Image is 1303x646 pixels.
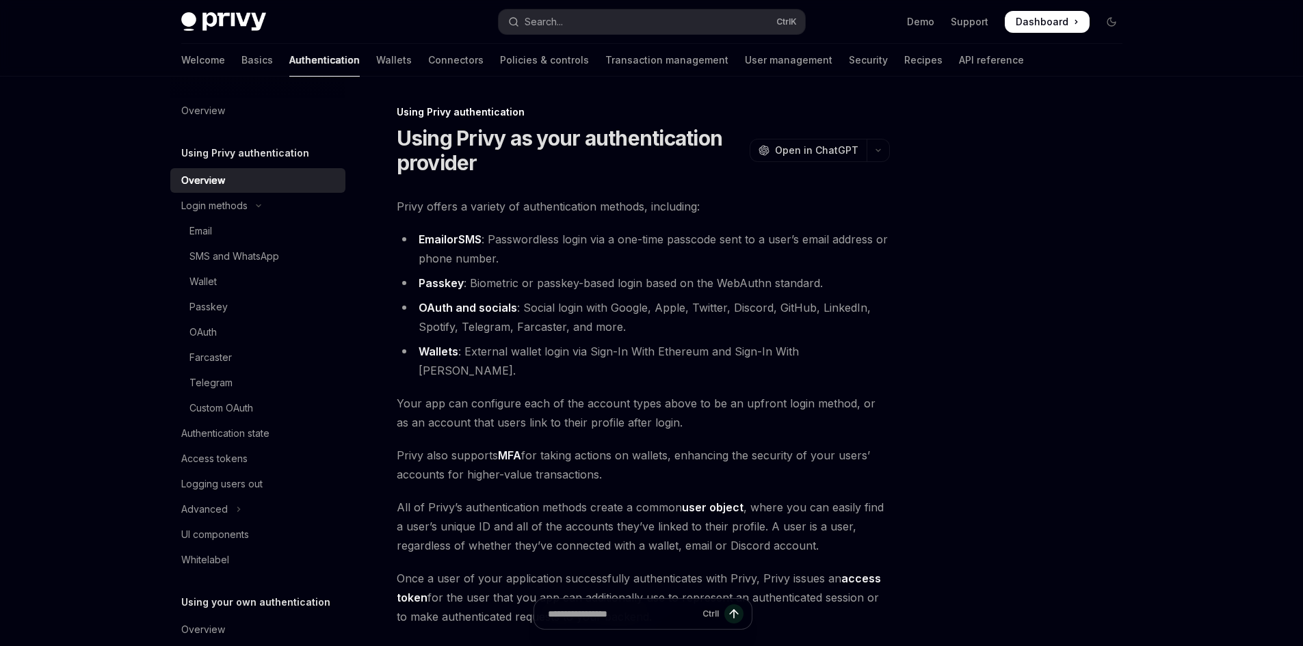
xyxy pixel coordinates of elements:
div: Using Privy authentication [397,105,890,119]
a: Connectors [428,44,484,77]
a: user object [682,500,743,515]
a: Farcaster [170,345,345,370]
a: Overview [170,98,345,123]
div: Overview [181,621,225,638]
a: UI components [170,522,345,547]
div: OAuth [189,324,217,340]
a: User management [745,44,832,77]
div: UI components [181,526,249,543]
h5: Using Privy authentication [181,145,309,161]
div: Overview [181,103,225,119]
div: Passkey [189,299,228,315]
div: Logging users out [181,476,263,492]
a: Overview [170,168,345,193]
a: Demo [907,15,934,29]
button: Open search [499,10,805,34]
div: Custom OAuth [189,400,253,416]
a: Passkey [419,276,464,291]
a: Logging users out [170,472,345,496]
a: Custom OAuth [170,396,345,420]
button: Toggle dark mode [1101,11,1122,33]
button: Open in ChatGPT [750,139,867,162]
div: Login methods [181,198,248,214]
a: Authentication [289,44,360,77]
input: Ask a question... [548,599,697,629]
a: Recipes [904,44,943,77]
span: Privy offers a variety of authentication methods, including: [397,197,890,216]
div: Farcaster [189,349,232,366]
a: OAuth [170,320,345,345]
button: Toggle Advanced section [170,497,345,522]
a: Email [419,232,447,247]
a: Security [849,44,888,77]
a: SMS and WhatsApp [170,244,345,269]
span: Ctrl K [776,16,797,27]
div: Authentication state [181,425,269,442]
span: Once a user of your application successfully authenticates with Privy, Privy issues an for the us... [397,569,890,626]
a: Overview [170,617,345,642]
h1: Using Privy as your authentication provider [397,126,744,175]
div: Wallet [189,273,217,290]
li: : Biometric or passkey-based login based on the WebAuthn standard. [397,273,890,293]
a: Telegram [170,371,345,395]
span: Dashboard [1016,15,1068,29]
a: Email [170,219,345,243]
a: OAuth and socials [419,301,517,315]
button: Toggle Login methods section [170,193,345,218]
img: dark logo [181,12,266,31]
div: Email [189,223,212,239]
a: API reference [959,44,1024,77]
div: SMS and WhatsApp [189,248,279,265]
div: Overview [181,172,225,189]
a: Passkey [170,295,345,319]
a: Wallets [419,345,458,359]
a: Support [951,15,988,29]
a: MFA [498,448,521,463]
span: Your app can configure each of the account types above to be an upfront login method, or as an ac... [397,394,890,432]
h5: Using your own authentication [181,594,330,610]
a: SMS [458,232,482,247]
a: Basics [241,44,273,77]
a: Access tokens [170,446,345,471]
div: Search... [525,14,563,30]
div: Access tokens [181,450,248,467]
li: : Passwordless login via a one-time passcode sent to a user’s email address or phone number. [397,230,890,268]
span: Privy also supports for taking actions on wallets, enhancing the security of your users’ accounts... [397,446,890,484]
a: Authentication state [170,421,345,446]
a: Policies & controls [500,44,589,77]
div: Telegram [189,375,233,391]
a: Wallets [376,44,412,77]
button: Send message [724,604,743,623]
span: Open in ChatGPT [775,144,858,157]
a: Welcome [181,44,225,77]
a: Dashboard [1005,11,1090,33]
li: : External wallet login via Sign-In With Ethereum and Sign-In With [PERSON_NAME]. [397,342,890,380]
div: Advanced [181,501,228,517]
a: Transaction management [605,44,728,77]
li: : Social login with Google, Apple, Twitter, Discord, GitHub, LinkedIn, Spotify, Telegram, Farcast... [397,298,890,336]
a: Wallet [170,269,345,294]
strong: or [419,232,482,247]
div: Whitelabel [181,552,229,568]
span: All of Privy’s authentication methods create a common , where you can easily find a user’s unique... [397,498,890,555]
a: Whitelabel [170,548,345,572]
